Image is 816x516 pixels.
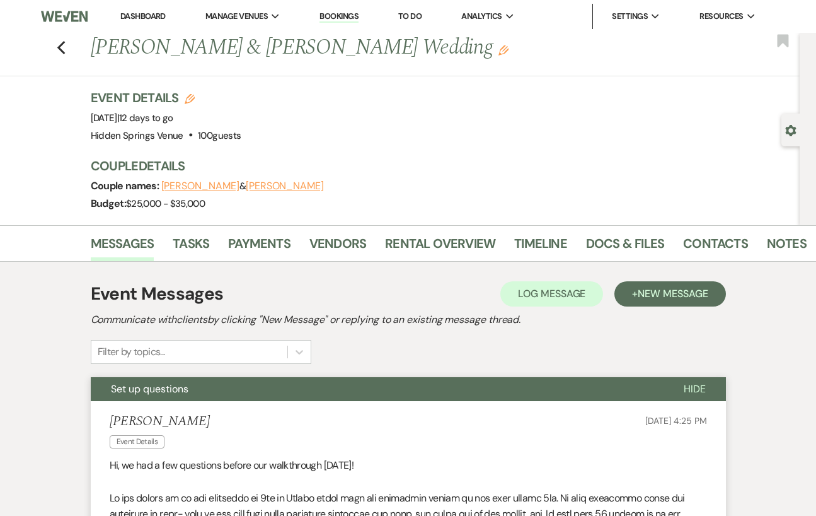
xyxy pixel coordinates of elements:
[246,181,324,191] button: [PERSON_NAME]
[91,89,241,107] h3: Event Details
[586,233,664,261] a: Docs & Files
[664,377,726,401] button: Hide
[319,11,359,23] a: Bookings
[612,10,648,23] span: Settings
[498,44,509,56] button: Edit
[161,181,239,191] button: [PERSON_NAME]
[785,124,796,136] button: Open lead details
[173,233,209,261] a: Tasks
[309,233,366,261] a: Vendors
[699,10,743,23] span: Resources
[684,382,706,396] span: Hide
[461,10,502,23] span: Analytics
[91,312,726,327] h2: Communicate with clients by clicking "New Message" or replying to an existing message thread.
[91,157,788,175] h3: Couple Details
[198,129,241,142] span: 100 guests
[91,197,127,210] span: Budget:
[110,414,210,430] h5: [PERSON_NAME]
[117,112,173,124] span: |
[228,233,290,261] a: Payments
[91,233,154,261] a: Messages
[91,281,224,307] h1: Event Messages
[126,197,205,210] span: $25,000 - $35,000
[645,415,706,426] span: [DATE] 4:25 PM
[500,281,603,307] button: Log Message
[91,129,183,142] span: Hidden Springs Venue
[161,180,324,192] span: &
[205,10,268,23] span: Manage Venues
[110,457,707,474] p: Hi, we had a few questions before our walkthrough [DATE]!
[767,233,807,261] a: Notes
[119,112,173,124] span: 12 days to go
[91,377,664,401] button: Set up questions
[614,281,725,307] button: +New Message
[638,287,708,300] span: New Message
[385,233,495,261] a: Rental Overview
[518,287,585,300] span: Log Message
[683,233,748,261] a: Contacts
[41,3,88,30] img: Weven Logo
[110,435,165,449] span: Event Details
[111,382,188,396] span: Set up questions
[91,33,653,63] h1: [PERSON_NAME] & [PERSON_NAME] Wedding
[98,344,165,360] div: Filter by topics...
[91,179,161,192] span: Couple names:
[514,233,567,261] a: Timeline
[91,112,173,124] span: [DATE]
[398,11,422,21] a: To Do
[120,11,166,21] a: Dashboard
